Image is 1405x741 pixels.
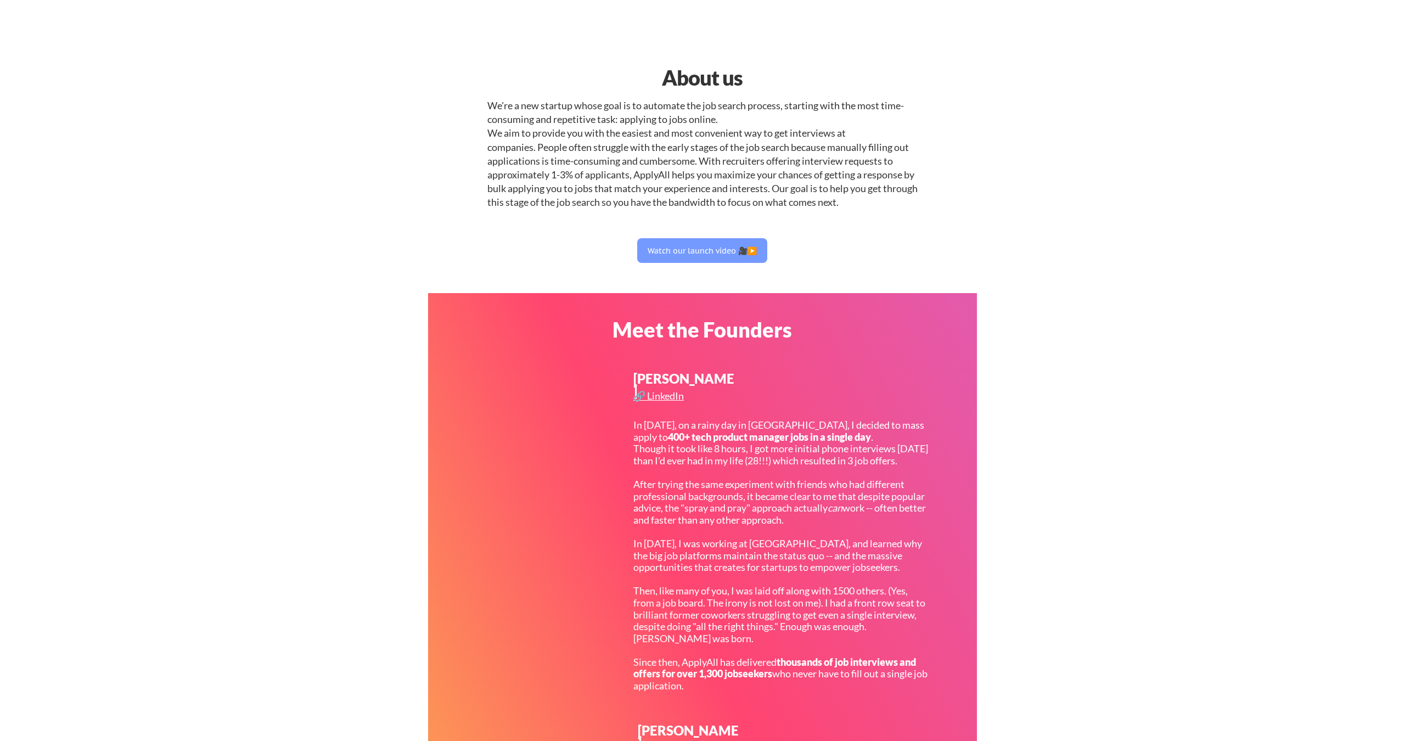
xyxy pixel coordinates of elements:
div: [PERSON_NAME] [633,372,735,398]
a: 🔗 LinkedIn [633,391,687,405]
div: Meet the Founders [561,319,843,340]
div: 🔗 LinkedIn [633,391,687,401]
strong: thousands of job interviews and offers for over 1,300 jobseekers [633,656,918,680]
div: In [DATE], on a rainy day in [GEOGRAPHIC_DATA], I decided to mass apply to . Though it took like ... [633,419,928,692]
strong: 400+ tech product manager jobs in a single day [668,431,871,443]
div: About us [561,62,843,93]
div: We're a new startup whose goal is to automate the job search process, starting with the most time... [487,99,918,210]
em: can [828,502,842,514]
button: Watch our launch video 🎥▶️ [637,238,767,263]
